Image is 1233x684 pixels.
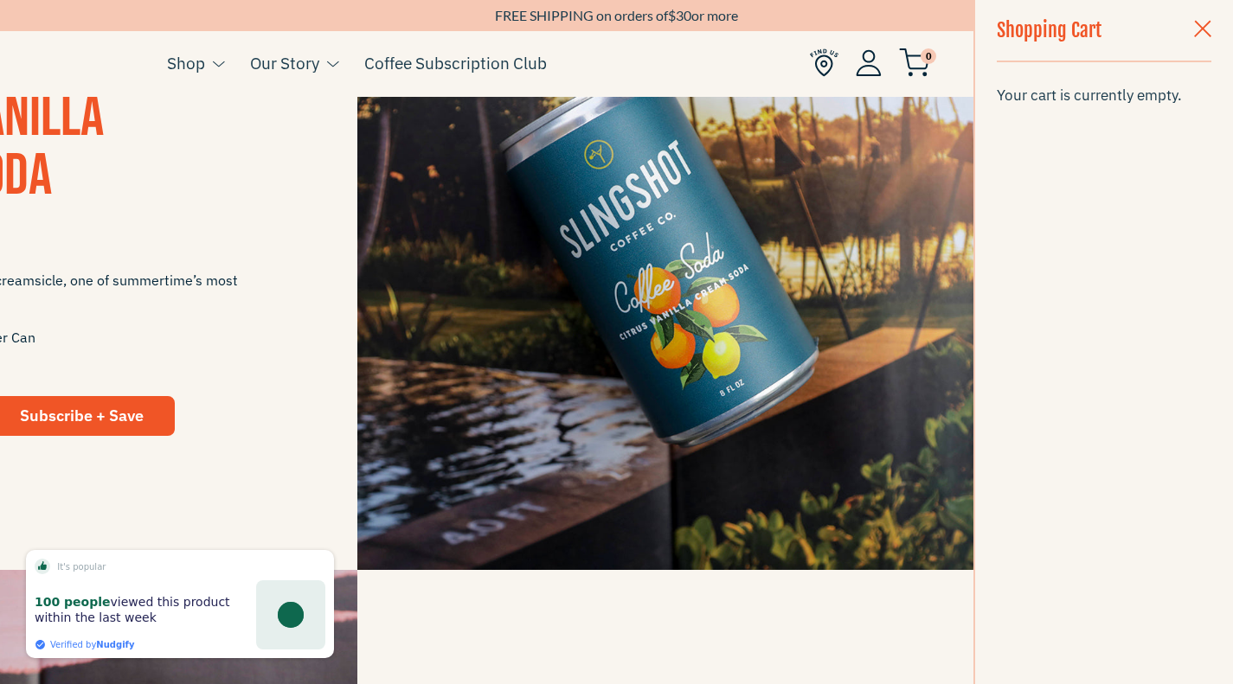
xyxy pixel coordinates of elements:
[668,7,676,23] span: $
[676,7,691,23] span: 30
[810,48,838,77] img: Find Us
[997,84,1211,107] p: Your cart is currently empty.
[899,53,930,74] a: 0
[921,48,936,64] span: 0
[899,48,930,77] img: cart
[20,406,144,425] span: Subscribe + Save
[250,50,319,76] a: Our Story
[167,50,205,76] a: Shop
[364,50,547,76] a: Coffee Subscription Club
[856,49,882,76] img: Account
